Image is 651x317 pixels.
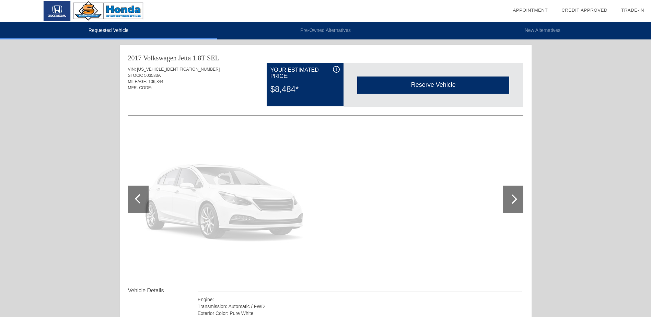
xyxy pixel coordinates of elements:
div: $8,484* [270,80,340,98]
span: 503533A [144,73,161,78]
span: VIN: [128,67,136,72]
span: MFR. CODE: [128,85,152,90]
span: 106,844 [149,79,163,84]
a: Appointment [513,8,548,13]
img: photo_unavailable_640.png [128,127,323,272]
div: Quoted on [DATE] 8:32:23 AM [128,95,523,106]
div: Vehicle Details [128,286,198,295]
div: 2017 Volkswagen Jetta [128,53,191,63]
div: Your Estimated Price: [270,66,340,80]
span: MILEAGE: [128,79,148,84]
li: Pre-Owned Alternatives [217,22,434,39]
div: 1.8T SEL [193,53,219,63]
span: i [336,67,337,72]
div: Reserve Vehicle [357,77,509,93]
span: [US_VEHICLE_IDENTIFICATION_NUMBER] [137,67,220,72]
a: Credit Approved [561,8,607,13]
li: New Alternatives [434,22,651,39]
div: Engine: [198,296,522,303]
div: Exterior Color: Pure White [198,310,522,317]
a: Trade-In [621,8,644,13]
div: Transmission: Automatic / FWD [198,303,522,310]
span: STOCK: [128,73,143,78]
